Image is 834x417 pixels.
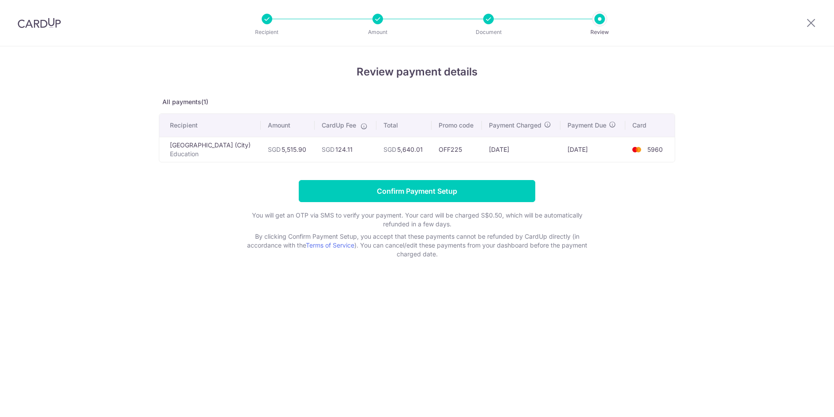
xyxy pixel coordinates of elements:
p: You will get an OTP via SMS to verify your payment. Your card will be charged S$0.50, which will ... [240,211,594,229]
img: CardUp [18,18,61,28]
p: Education [170,150,254,158]
th: Recipient [159,114,261,137]
td: [DATE] [560,137,625,162]
th: Card [625,114,675,137]
td: 5,515.90 [261,137,315,162]
p: Recipient [234,28,300,37]
span: SGD [268,146,281,153]
th: Total [376,114,432,137]
th: Promo code [432,114,482,137]
td: [GEOGRAPHIC_DATA] (City) [159,137,261,162]
img: <span class="translation_missing" title="translation missing: en.account_steps.new_confirm_form.b... [628,144,646,155]
span: SGD [322,146,334,153]
span: CardUp Fee [322,121,356,130]
td: 124.11 [315,137,376,162]
p: All payments(1) [159,98,675,106]
p: By clicking Confirm Payment Setup, you accept that these payments cannot be refunded by CardUp di... [240,232,594,259]
td: 5,640.01 [376,137,432,162]
span: Payment Charged [489,121,541,130]
p: Review [567,28,632,37]
th: Amount [261,114,315,137]
p: Amount [345,28,410,37]
td: [DATE] [482,137,560,162]
span: SGD [383,146,396,153]
a: Terms of Service [306,241,354,249]
span: Payment Due [567,121,606,130]
span: 5960 [647,146,663,153]
h4: Review payment details [159,64,675,80]
input: Confirm Payment Setup [299,180,535,202]
p: Document [456,28,521,37]
td: OFF225 [432,137,482,162]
